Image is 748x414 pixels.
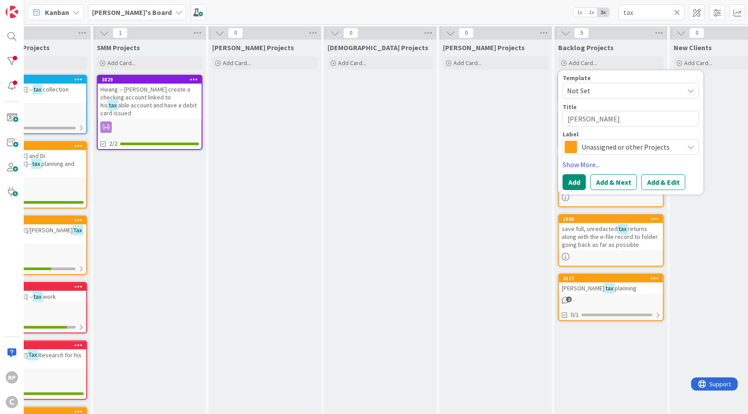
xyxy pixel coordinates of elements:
[563,159,699,170] a: Show More...
[684,59,712,67] span: Add Card...
[569,59,597,67] span: Add Card...
[563,275,663,282] div: 3117
[113,28,128,38] span: 1
[674,43,712,52] span: New Clients
[33,291,43,301] mark: tax
[338,59,366,67] span: Add Card...
[100,85,190,109] span: Hwang -- [PERSON_NAME] create a checking account linked to his
[328,43,428,52] span: Christian Projects
[98,76,202,119] div: 3829Hwang -- [PERSON_NAME] create a checking account linked to histaxable account and have a debi...
[45,7,69,18] span: Kanban
[102,77,202,83] div: 3829
[563,75,591,81] span: Template
[98,76,202,84] div: 3829
[31,158,41,169] mark: tax
[109,139,118,148] span: 2/2
[6,396,18,408] div: C
[619,4,685,20] input: Quick Filter...
[443,43,525,52] span: Lee Projects
[563,174,586,190] button: Add
[108,100,118,110] mark: tax
[6,6,18,18] img: Visit kanbanzone.com
[107,59,136,67] span: Add Card...
[97,43,140,52] span: SMM Projects
[571,310,579,319] span: 0/1
[563,131,579,137] span: Label
[100,101,197,117] span: able account and have a debit card issued
[43,293,56,300] span: work
[615,284,637,292] span: planning
[453,59,482,67] span: Add Card...
[228,28,243,38] span: 0
[559,275,663,282] div: 3117
[563,111,699,127] textarea: Me
[18,1,40,12] span: Support
[562,225,618,233] span: save full, unredacted
[574,8,586,17] span: 1x
[562,225,658,249] span: returns along with the e-file record to folder going back as far as possible
[28,350,38,360] mark: Tax
[689,28,704,38] span: 0
[559,215,663,223] div: 1505
[563,103,577,111] label: Title
[558,43,614,52] span: Backlog Projects
[459,28,474,38] span: 0
[223,59,251,67] span: Add Card...
[559,215,663,250] div: 1505save full, unredactedtaxreturns along with the e-file record to folder going back as far as p...
[33,84,43,94] mark: tax
[567,85,677,96] span: Not Set
[563,216,663,222] div: 1505
[604,283,615,293] mark: tax
[641,174,685,190] button: Add & Edit
[566,297,572,302] span: 2
[574,28,589,38] span: 5
[73,225,83,235] mark: Tax
[92,8,172,17] b: [PERSON_NAME]'s Board
[6,371,18,384] div: RP
[618,223,628,234] mark: tax
[562,284,604,292] span: [PERSON_NAME]
[559,275,663,294] div: 3117[PERSON_NAME]taxplanning
[343,28,358,38] span: 0
[212,43,294,52] span: Ryan Projects
[590,174,637,190] button: Add & Next
[582,141,679,153] span: Unassigned or other Projects
[597,8,609,17] span: 3x
[586,8,597,17] span: 2x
